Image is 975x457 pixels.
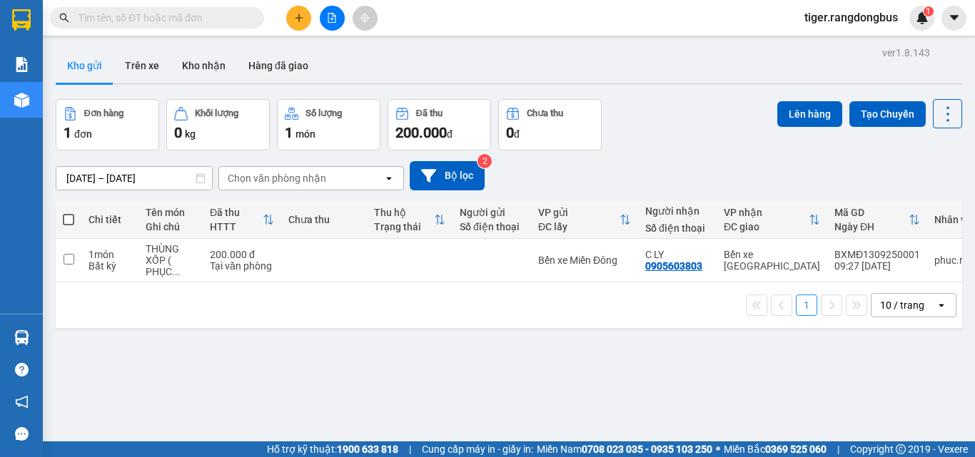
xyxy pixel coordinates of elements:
[834,249,920,260] div: BXMĐ1309250001
[210,221,263,232] div: HTTT
[834,207,909,218] div: Mã GD
[645,260,702,272] div: 0905603803
[717,201,827,239] th: Toggle SortBy
[15,395,29,409] span: notification
[89,260,131,272] div: Bất kỳ
[185,128,196,140] span: kg
[645,249,709,260] div: C LY
[360,13,370,23] span: aim
[582,443,712,455] strong: 0708 023 035 - 0935 103 250
[716,446,720,452] span: ⚪️
[89,214,131,225] div: Chi tiết
[880,298,924,312] div: 10 / trang
[267,441,398,457] span: Hỗ trợ kỹ thuật:
[837,441,839,457] span: |
[460,221,524,232] div: Số điện thoại
[305,108,342,118] div: Số lượng
[941,6,966,31] button: caret-down
[422,441,533,457] span: Cung cấp máy in - giấy in:
[237,48,320,83] button: Hàng đã giao
[410,161,485,190] button: Bộ lọc
[15,427,29,441] span: message
[924,6,934,16] sup: 1
[506,124,514,141] span: 0
[14,330,29,345] img: warehouse-icon
[765,443,827,455] strong: 0369 525 060
[56,99,159,150] button: Đơn hàng1đơn
[849,101,926,127] button: Tạo Chuyến
[277,99,380,150] button: Số lượng1món
[14,93,29,108] img: warehouse-icon
[537,441,712,457] span: Miền Nam
[288,214,360,225] div: Chưa thu
[896,444,906,454] span: copyright
[460,207,524,218] div: Người gửi
[56,48,113,83] button: Kho gửi
[327,13,337,23] span: file-add
[498,99,602,150] button: Chưa thu0đ
[834,221,909,232] div: Ngày ĐH
[395,124,447,141] span: 200.000
[447,128,453,140] span: đ
[388,99,491,150] button: Đã thu200.000đ
[195,108,238,118] div: Khối lượng
[174,124,182,141] span: 0
[936,299,947,311] svg: open
[285,124,293,141] span: 1
[210,249,274,260] div: 200.000 đ
[320,6,345,31] button: file-add
[337,443,398,455] strong: 1900 633 818
[538,221,620,232] div: ĐC lấy
[796,294,817,316] button: 1
[12,9,31,31] img: logo-vxr
[645,205,709,217] div: Người nhận
[172,266,181,277] span: ...
[926,6,931,16] span: 1
[228,171,326,185] div: Chọn văn phòng nhận
[353,6,378,31] button: aim
[645,222,709,234] div: Số điện thoại
[14,57,29,72] img: solution-icon
[374,207,434,218] div: Thu hộ
[916,11,929,24] img: icon-new-feature
[286,6,311,31] button: plus
[367,201,453,239] th: Toggle SortBy
[171,48,237,83] button: Kho nhận
[79,10,247,26] input: Tìm tên, số ĐT hoặc mã đơn
[64,124,71,141] span: 1
[56,167,212,190] input: Select a date range.
[724,221,809,232] div: ĐC giao
[409,441,411,457] span: |
[15,363,29,376] span: question-circle
[146,207,196,218] div: Tên món
[724,249,820,272] div: Bến xe [GEOGRAPHIC_DATA]
[793,9,909,26] span: tiger.rangdongbus
[882,45,930,61] div: ver 1.8.143
[724,207,809,218] div: VP nhận
[74,128,92,140] span: đơn
[203,201,281,239] th: Toggle SortBy
[531,201,638,239] th: Toggle SortBy
[416,108,443,118] div: Đã thu
[59,13,69,23] span: search
[777,101,842,127] button: Lên hàng
[948,11,961,24] span: caret-down
[89,249,131,260] div: 1 món
[113,48,171,83] button: Trên xe
[834,260,920,272] div: 09:27 [DATE]
[724,441,827,457] span: Miền Bắc
[527,108,563,118] div: Chưa thu
[538,207,620,218] div: VP gửi
[295,128,315,140] span: món
[383,173,395,184] svg: open
[294,13,304,23] span: plus
[146,221,196,232] div: Ghi chú
[84,108,123,118] div: Đơn hàng
[146,243,196,277] div: THÙNG XỐP ( PHỤC THU)
[478,154,492,168] sup: 2
[538,255,631,266] div: Bến xe Miền Đông
[210,207,263,218] div: Đã thu
[374,221,434,232] div: Trạng thái
[514,128,520,140] span: đ
[827,201,927,239] th: Toggle SortBy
